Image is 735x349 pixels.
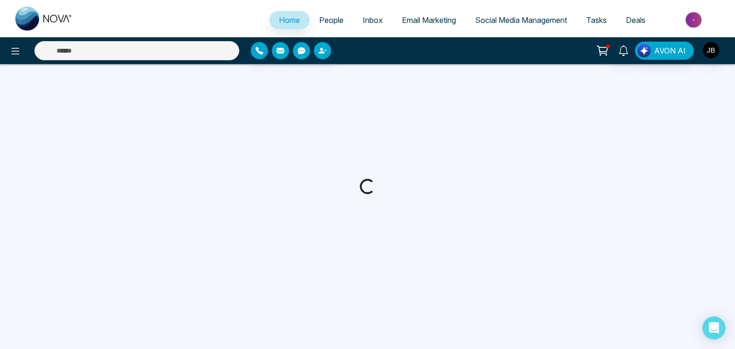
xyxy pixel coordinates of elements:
[660,9,729,31] img: Market-place.gif
[577,11,616,29] a: Tasks
[626,15,646,25] span: Deals
[353,11,392,29] a: Inbox
[702,316,725,339] div: Open Intercom Messenger
[586,15,607,25] span: Tasks
[703,42,719,58] img: User Avatar
[616,11,655,29] a: Deals
[635,42,694,60] button: AVON AI
[310,11,353,29] a: People
[363,15,383,25] span: Inbox
[319,15,344,25] span: People
[279,15,300,25] span: Home
[15,7,73,31] img: Nova CRM Logo
[269,11,310,29] a: Home
[654,45,686,56] span: AVON AI
[392,11,466,29] a: Email Marketing
[637,44,651,57] img: Lead Flow
[466,11,577,29] a: Social Media Management
[402,15,456,25] span: Email Marketing
[475,15,567,25] span: Social Media Management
